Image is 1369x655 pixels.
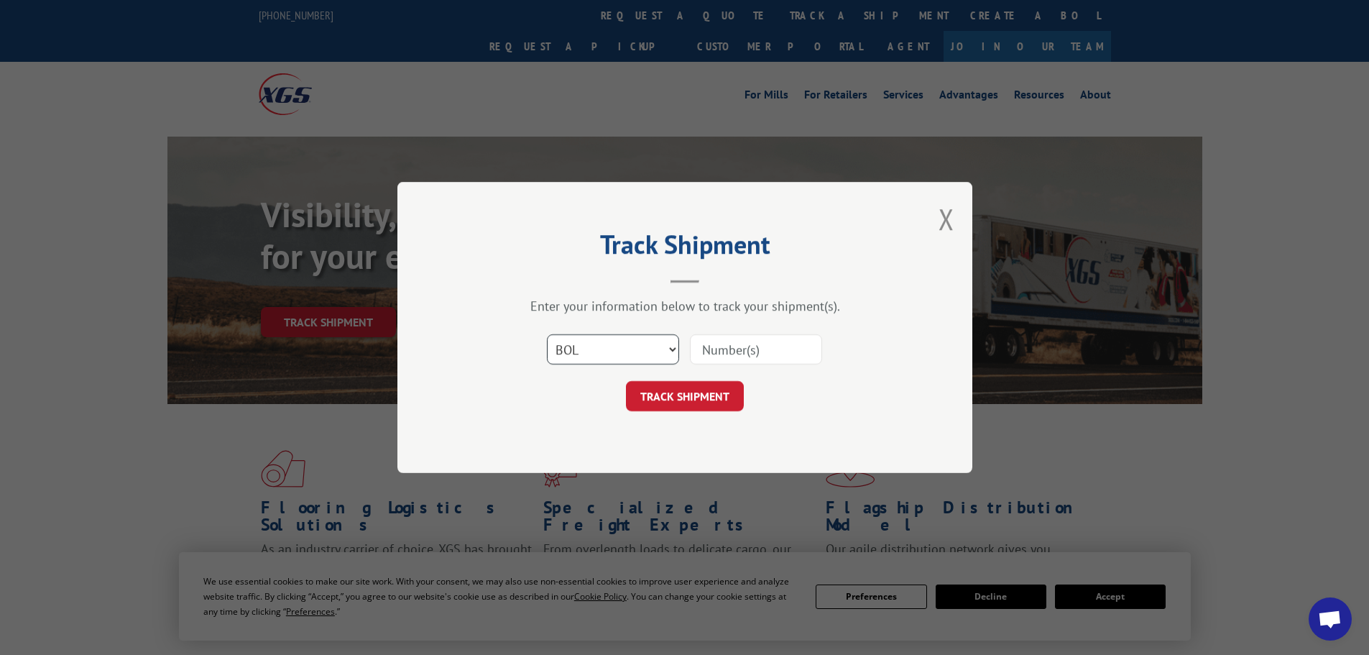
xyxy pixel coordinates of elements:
h2: Track Shipment [469,234,900,262]
div: Open chat [1309,597,1352,641]
input: Number(s) [690,334,822,365]
div: Enter your information below to track your shipment(s). [469,298,900,314]
button: TRACK SHIPMENT [626,381,744,411]
button: Close modal [939,200,954,238]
